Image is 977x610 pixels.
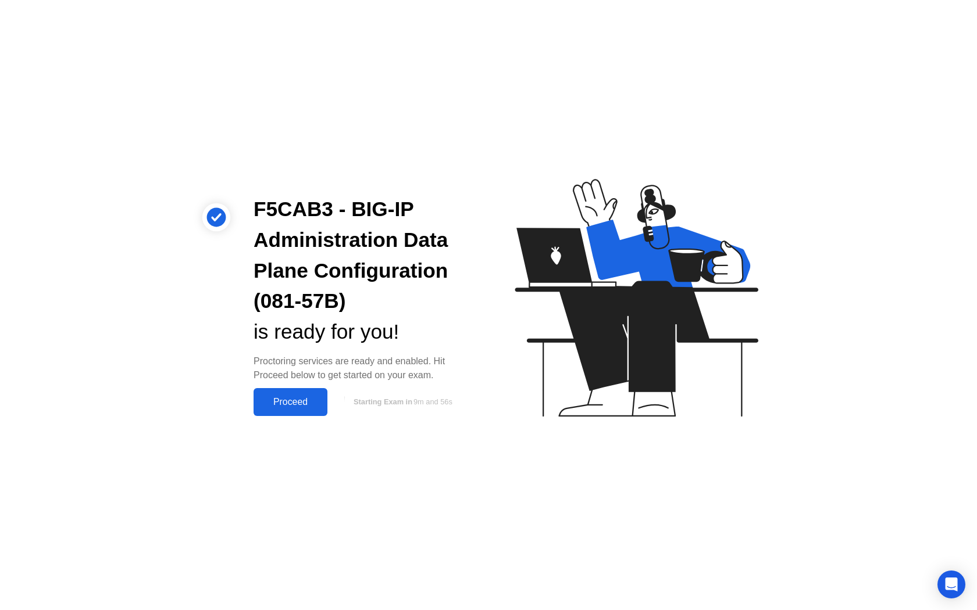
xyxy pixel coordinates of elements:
div: is ready for you! [254,317,470,347]
span: 9m and 56s [413,397,452,406]
div: Proceed [257,397,324,407]
div: Proctoring services are ready and enabled. Hit Proceed below to get started on your exam. [254,354,470,382]
div: Open Intercom Messenger [937,570,965,598]
button: Starting Exam in9m and 56s [333,391,470,413]
div: F5CAB3 - BIG-IP Administration Data Plane Configuration (081-57B) [254,194,470,317]
button: Proceed [254,388,327,416]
